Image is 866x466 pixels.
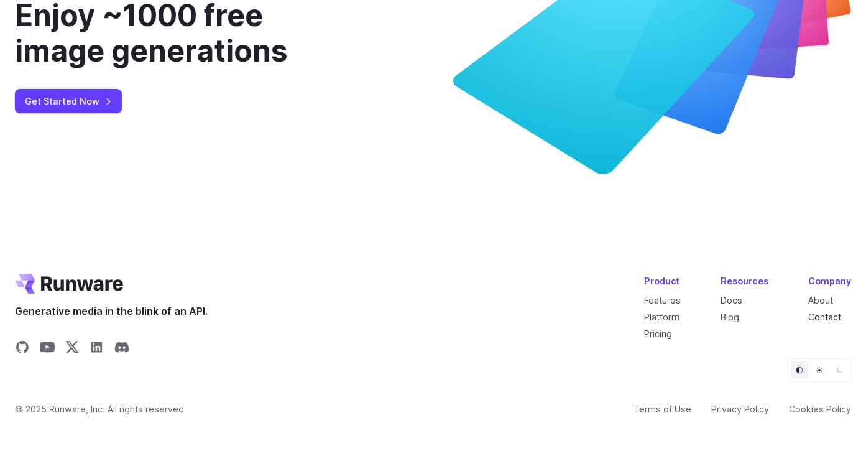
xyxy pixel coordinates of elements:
[633,402,691,416] a: Terms of Use
[788,358,851,382] ul: Theme selector
[811,361,828,379] button: Light
[721,274,768,288] div: Resources
[808,274,851,288] div: Company
[808,312,841,322] a: Contact
[15,402,184,416] span: © 2025 Runware, Inc. All rights reserved
[721,312,739,322] a: Blog
[15,340,30,358] a: Share on GitHub
[711,402,769,416] a: Privacy Policy
[791,361,808,379] button: Default
[644,329,672,339] a: Pricing
[831,361,848,379] button: Dark
[90,340,104,358] a: Share on LinkedIn
[644,274,681,288] div: Product
[114,340,129,358] a: Share on Discord
[644,312,679,322] a: Platform
[644,295,681,305] a: Features
[721,295,742,305] a: Docs
[15,89,122,113] a: Get Started Now
[40,340,55,358] a: Share on YouTube
[808,295,833,305] a: About
[15,304,208,320] span: Generative media in the blink of an API.
[789,402,851,416] a: Cookies Policy
[65,340,80,358] a: Share on X
[15,274,123,294] a: Go to /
